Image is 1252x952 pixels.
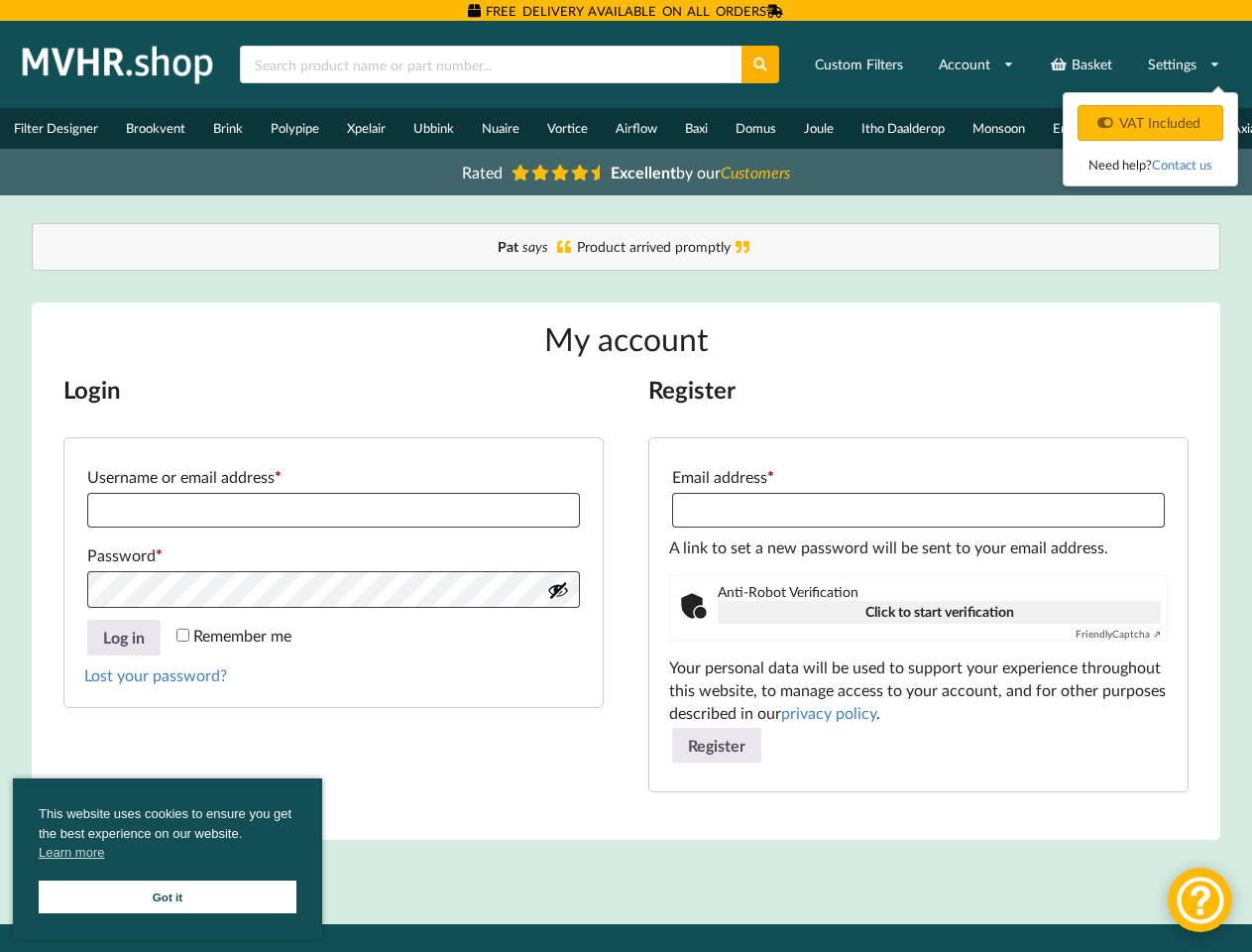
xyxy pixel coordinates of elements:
[718,584,1161,601] span: Anti-Robot Verification
[671,108,722,149] a: Baxi
[84,665,227,684] a: Lost your password?
[1078,105,1223,141] button: VAT Included
[53,237,1200,257] div: Product arrived promptly
[240,46,741,83] input: Search product name or part number...
[721,163,790,181] i: Customers
[718,601,1161,624] button: Click to start verification
[87,620,161,655] button: Log in
[112,108,199,149] a: Brookvent
[462,163,503,181] span: Rated
[87,461,580,493] label: Username or email address
[848,108,959,149] a: Itho Daalderop
[611,163,790,181] span: by our
[39,804,296,868] span: This website uses cookies to ensure you get the best experience on our website.
[672,728,761,764] button: Register
[547,579,569,601] button: Show password
[399,108,468,149] a: Ubbink
[1037,47,1125,82] a: Basket
[193,626,291,645] span: Remember me
[1076,628,1161,640] a: FriendlyCaptcha ⇗
[802,47,916,82] a: Custom Filters
[602,108,671,149] a: Airflow
[669,656,1168,725] p: Your personal data will be used to support your experience throughout this website, to manage acc...
[1135,47,1233,82] a: Settings
[959,108,1039,149] a: Monsoon
[39,881,296,913] a: Got it cookie
[926,47,1027,82] a: Account
[1076,628,1112,640] b: Friendly
[669,536,1168,559] p: A link to set a new password will be sent to your email address.
[176,629,189,642] input: Remember me
[1039,108,1129,149] a: Envirovent
[1078,155,1223,175] div: Need help?
[781,703,876,722] a: privacy policy
[790,108,848,149] a: Joule
[533,108,602,149] a: Vortice
[498,238,518,255] b: Pat
[468,108,533,149] a: Nuaire
[522,238,548,255] i: says
[63,318,1190,359] h1: My account
[611,163,676,181] b: Excellent
[448,156,805,188] a: Rated Excellentby ourCustomers
[672,461,1165,493] label: Email address
[1152,157,1212,173] a: Contact us
[333,108,399,149] a: Xpelair
[199,108,257,149] a: Brink
[13,778,322,939] div: cookieconsent
[648,375,1189,406] h2: Register
[257,108,333,149] a: Polypipe
[63,375,604,406] h2: Login
[722,108,790,149] a: Domus
[39,843,104,863] a: cookies - Learn more
[87,539,580,571] label: Password
[14,40,222,89] img: mvhr.shop.png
